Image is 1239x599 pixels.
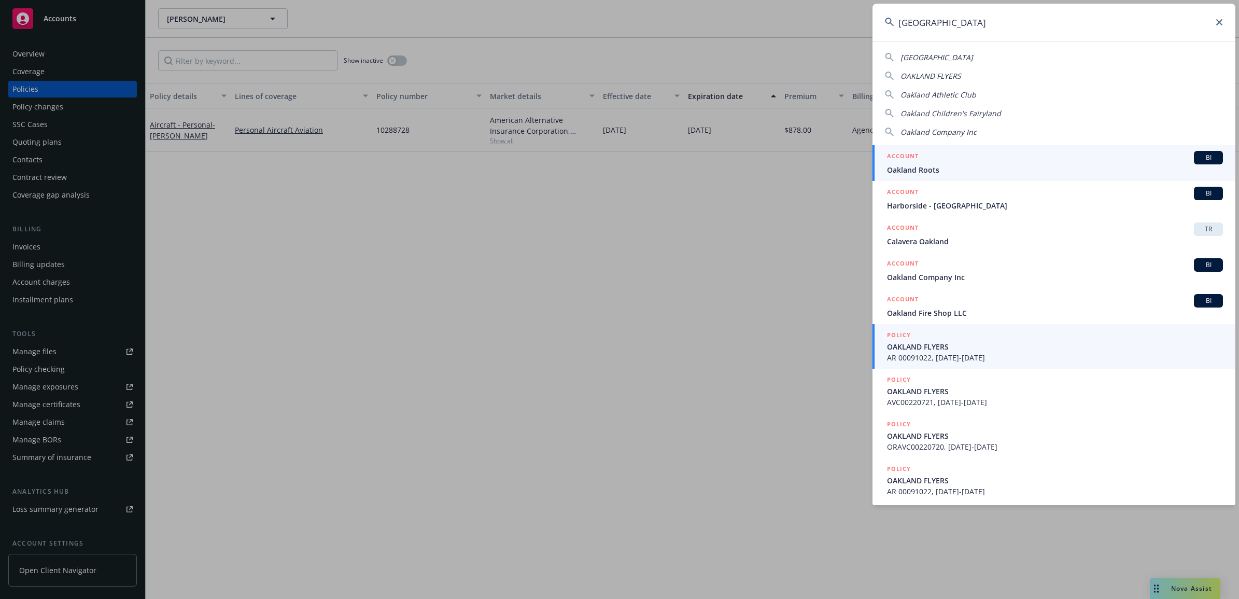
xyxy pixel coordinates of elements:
a: ACCOUNTBIOakland Roots [872,145,1235,181]
a: POLICYOAKLAND FLYERSAVC00220721, [DATE]-[DATE] [872,369,1235,413]
h5: POLICY [887,419,911,429]
span: Harborside - [GEOGRAPHIC_DATA] [887,200,1223,211]
span: [GEOGRAPHIC_DATA] [900,52,973,62]
h5: ACCOUNT [887,258,919,271]
span: OAKLAND FLYERS [887,386,1223,397]
span: Oakland Athletic Club [900,90,976,100]
a: POLICYOAKLAND FLYERSAR 00091022, [DATE]-[DATE] [872,324,1235,369]
span: BI [1198,153,1219,162]
span: Oakland Fire Shop LLC [887,308,1223,318]
span: OAKLAND FLYERS [887,430,1223,441]
h5: ACCOUNT [887,151,919,163]
span: OAKLAND FLYERS [900,71,961,81]
h5: POLICY [887,330,911,340]
span: OAKLAND FLYERS [887,475,1223,486]
span: Oakland Children's Fairyland [900,108,1001,118]
h5: POLICY [887,374,911,385]
span: Oakland Company Inc [900,127,977,137]
span: ORAVC00220720, [DATE]-[DATE] [887,441,1223,452]
a: ACCOUNTBIOakland Fire Shop LLC [872,288,1235,324]
span: AR 00091022, [DATE]-[DATE] [887,486,1223,497]
span: OAKLAND FLYERS [887,341,1223,352]
h5: ACCOUNT [887,187,919,199]
a: POLICYOAKLAND FLYERSAR 00091022, [DATE]-[DATE] [872,458,1235,503]
input: Search... [872,4,1235,41]
h5: POLICY [887,464,911,474]
span: Oakland Roots [887,164,1223,175]
a: POLICYOAKLAND FLYERSORAVC00220720, [DATE]-[DATE] [872,413,1235,458]
span: BI [1198,260,1219,270]
a: ACCOUNTTRCalavera Oakland [872,217,1235,253]
h5: ACCOUNT [887,222,919,235]
h5: ACCOUNT [887,294,919,307]
span: Oakland Company Inc [887,272,1223,283]
span: Calavera Oakland [887,236,1223,247]
a: ACCOUNTBIOakland Company Inc [872,253,1235,288]
a: ACCOUNTBIHarborside - [GEOGRAPHIC_DATA] [872,181,1235,217]
span: AVC00220721, [DATE]-[DATE] [887,397,1223,408]
span: BI [1198,296,1219,305]
span: TR [1198,225,1219,234]
span: AR 00091022, [DATE]-[DATE] [887,352,1223,363]
span: BI [1198,189,1219,198]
